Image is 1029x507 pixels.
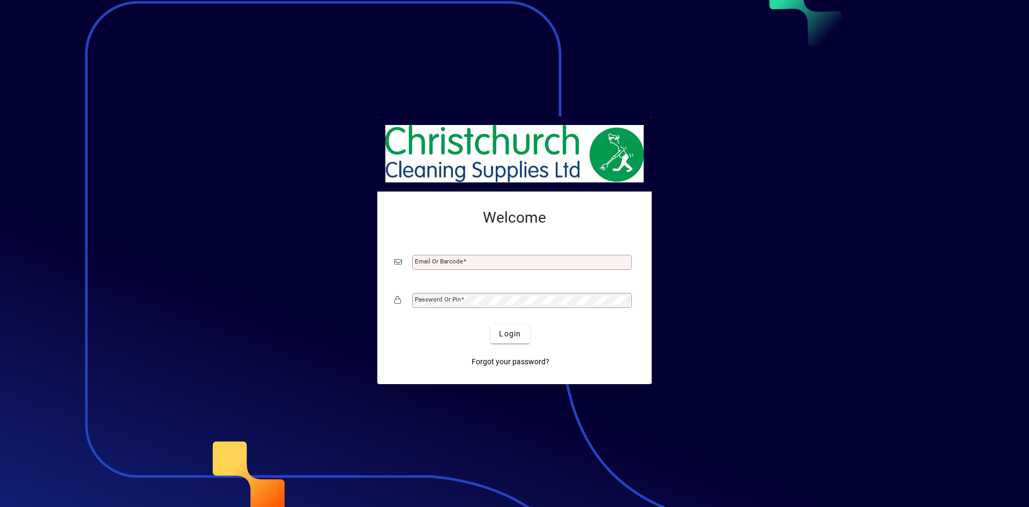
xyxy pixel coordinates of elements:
[415,258,463,265] mat-label: Email or Barcode
[490,324,530,343] button: Login
[467,352,554,371] a: Forgot your password?
[394,209,635,227] h2: Welcome
[415,296,461,303] mat-label: Password or Pin
[499,328,521,340] span: Login
[472,356,549,368] span: Forgot your password?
